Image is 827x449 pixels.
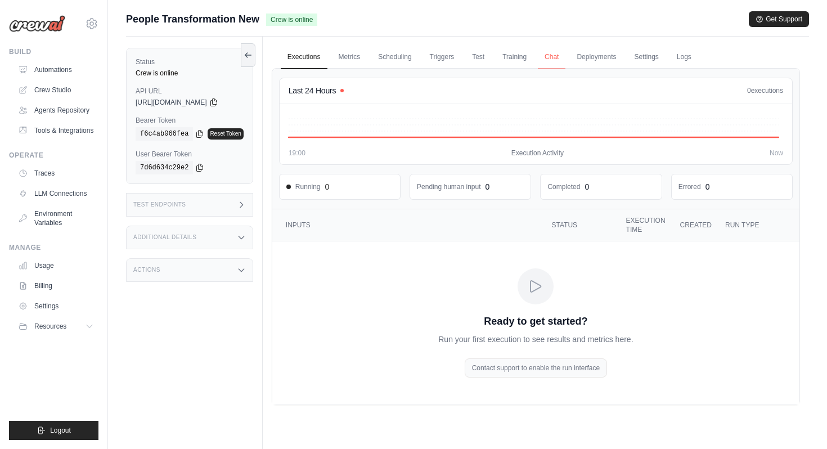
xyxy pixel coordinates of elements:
a: Test [465,46,491,69]
a: Traces [14,164,98,182]
a: Automations [14,61,98,79]
th: Created [673,209,718,241]
span: Run Type [725,221,759,229]
a: Logs [670,46,698,69]
label: Status [136,57,244,66]
section: Crew executions table [272,209,799,405]
a: Agents Repository [14,101,98,119]
dd: Completed [547,182,580,191]
a: Environment Variables [14,205,98,232]
h3: Test Endpoints [133,201,186,208]
a: Settings [14,297,98,315]
a: Settings [627,46,665,69]
button: Resources [14,317,98,335]
a: Scheduling [371,46,418,69]
span: Logout [50,426,71,435]
dd: Pending human input [417,182,480,191]
button: Logout [9,421,98,440]
a: Usage [14,257,98,275]
span: Crew is online [266,14,317,26]
p: Ready to get started? [484,313,587,329]
span: Status [552,221,578,229]
a: Metrics [332,46,367,69]
a: LLM Connections [14,185,98,203]
img: Logo [9,15,65,32]
h3: Actions [133,267,160,273]
span: Running [286,182,321,191]
code: 7d6d634c29e2 [136,161,193,174]
div: 0 [486,181,490,192]
label: API URL [136,87,244,96]
span: People Transformation New [126,11,259,27]
a: Reset Token [208,128,243,140]
a: Deployments [570,46,623,69]
div: 0 [585,181,589,192]
div: Build [9,47,98,56]
label: User Bearer Token [136,150,244,159]
div: Crew is online [136,69,244,78]
a: Chat [538,46,565,69]
div: Manage [9,243,98,252]
div: executions [747,86,783,95]
h3: Additional Details [133,234,196,241]
a: Crew Studio [14,81,98,99]
span: 0 [747,87,751,95]
span: Resources [34,322,66,331]
th: Execution Time [619,209,673,241]
span: Execution Activity [511,149,564,158]
p: Run your first execution to see results and metrics here. [438,334,633,345]
h4: Last 24 Hours [289,85,336,96]
div: Contact support to enable the run interface [465,358,607,378]
a: Training [496,46,533,69]
span: Now [770,149,783,158]
span: [URL][DOMAIN_NAME] [136,98,207,107]
a: Tools & Integrations [14,122,98,140]
label: Bearer Token [136,116,244,125]
a: Triggers [423,46,461,69]
th: Inputs [272,209,547,241]
div: Operate [9,151,98,160]
code: f6c4ab066fea [136,127,193,141]
a: Billing [14,277,98,295]
div: 0 [705,181,710,192]
button: Get Support [749,11,809,27]
dd: Errored [678,182,701,191]
a: Executions [281,46,327,69]
span: 19:00 [289,149,305,158]
div: 0 [325,181,330,192]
